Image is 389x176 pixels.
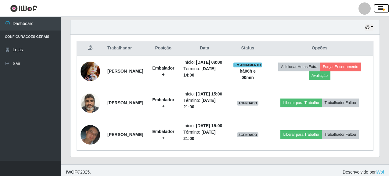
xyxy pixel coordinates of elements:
button: Avaliação [309,71,330,80]
time: [DATE] 15:00 [196,123,222,128]
time: [DATE] 15:00 [196,92,222,96]
span: AGENDADO [237,101,258,106]
span: EM ANDAMENTO [233,63,262,67]
li: Término: [183,97,226,110]
th: Posição [147,41,180,56]
li: Término: [183,66,226,78]
li: Início: [183,59,226,66]
th: Status [229,41,266,56]
li: Início: [183,123,226,129]
th: Trabalhador [104,41,147,56]
button: Liberar para Trabalho [280,99,322,107]
span: Desenvolvido por [343,169,384,175]
th: Opções [266,41,373,56]
button: Liberar para Trabalho [280,130,322,139]
th: Data [180,41,229,56]
img: 1625107347864.jpeg [81,90,100,116]
span: AGENDADO [237,132,258,137]
img: 1632155042572.jpeg [81,58,100,84]
li: Início: [183,91,226,97]
strong: Embalador + [152,129,174,140]
strong: Embalador + [152,66,174,77]
time: [DATE] 08:00 [196,60,222,65]
button: Trabalhador Faltou [322,130,359,139]
strong: [PERSON_NAME] [107,132,143,137]
strong: [PERSON_NAME] [107,100,143,105]
button: Trabalhador Faltou [322,99,359,107]
li: Término: [183,129,226,142]
a: iWof [376,170,384,174]
span: IWOF [66,170,77,174]
strong: há 06 h e 00 min [240,69,256,80]
strong: Embalador + [152,97,174,109]
span: © 2025 . [66,169,91,175]
button: Adicionar Horas Extra [278,63,320,71]
img: CoreUI Logo [10,5,37,12]
strong: [PERSON_NAME] [107,69,143,74]
button: Forçar Encerramento [320,63,361,71]
img: 1755107121932.jpeg [81,125,100,145]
